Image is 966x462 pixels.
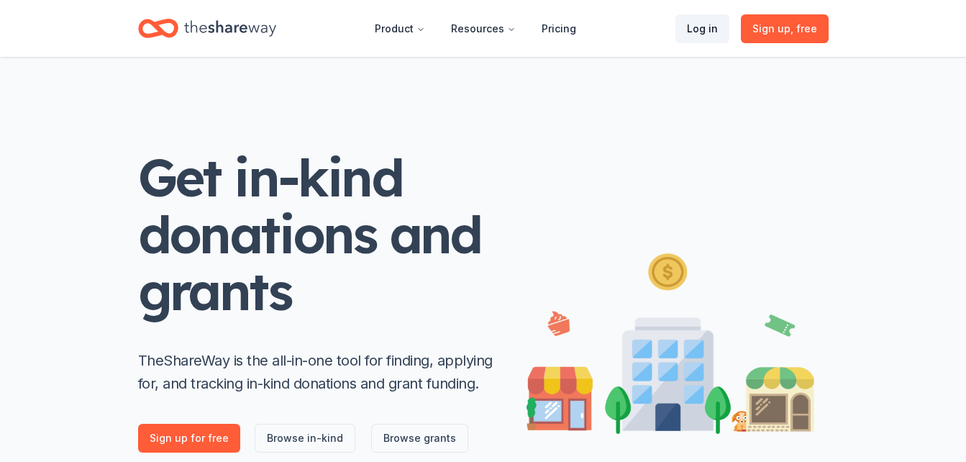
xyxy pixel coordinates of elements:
[255,424,355,453] a: Browse in-kind
[363,14,437,43] button: Product
[530,14,588,43] a: Pricing
[138,149,498,320] h1: Get in-kind donations and grants
[527,248,814,434] img: Illustration for landing page
[752,20,817,37] span: Sign up
[371,424,468,453] a: Browse grants
[138,424,240,453] a: Sign up for free
[741,14,829,43] a: Sign up, free
[363,12,588,45] nav: Main
[439,14,527,43] button: Resources
[675,14,729,43] a: Log in
[138,349,498,395] p: TheShareWay is the all-in-one tool for finding, applying for, and tracking in-kind donations and ...
[138,12,276,45] a: Home
[790,22,817,35] span: , free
